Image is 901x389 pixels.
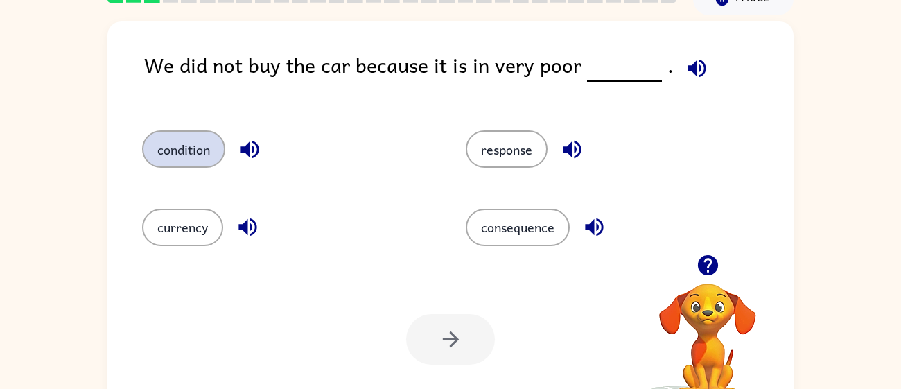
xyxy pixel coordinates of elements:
[144,49,794,103] div: We did not buy the car because it is in very poor .
[142,130,225,168] button: condition
[466,130,548,168] button: response
[466,209,570,246] button: consequence
[142,209,223,246] button: currency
